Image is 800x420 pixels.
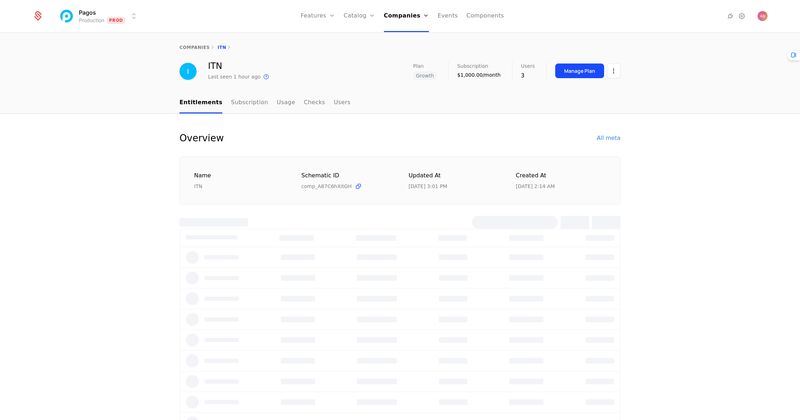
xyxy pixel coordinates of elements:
span: Subscription [457,64,488,69]
a: Usage [277,92,295,113]
a: Integrations [726,12,735,20]
div: All meta [597,134,621,142]
button: Manage Plan [555,64,604,78]
img: ITN [179,63,197,80]
div: 8/1/25, 2:14 AM [516,183,555,190]
img: Pagos [58,7,75,25]
a: Subscription [231,92,268,113]
div: $1,000.00/month [457,71,500,79]
button: Select environment [60,8,138,24]
a: Settings [738,12,746,20]
span: Pagos [79,8,96,17]
span: comp_A87C6hXitGH [302,183,352,190]
nav: Main [179,92,621,113]
span: Prod [107,17,125,24]
img: Andy Barker [758,11,768,21]
span: Users [521,64,535,69]
button: Select action [607,64,621,78]
div: ITN [194,183,284,190]
a: companies [179,45,210,50]
div: Overview [179,131,224,145]
div: 3 [521,71,535,80]
a: Users [334,92,350,113]
div: Name [194,171,284,180]
a: Entitlements [179,92,222,113]
ul: Choose Sub Page [179,92,350,113]
span: Plan [413,64,424,69]
div: Created at [516,171,606,180]
div: Last seen 1 hour ago [208,73,260,80]
div: ITN [208,62,270,70]
button: Open user button [758,11,768,21]
a: Checks [304,92,325,113]
div: Schematic ID [302,171,392,180]
div: 9/10/25, 3:01 PM [409,183,447,190]
div: Updated at [409,171,499,180]
div: Production [79,17,104,24]
div: Manage Plan [564,67,595,75]
span: Growth [413,71,437,80]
